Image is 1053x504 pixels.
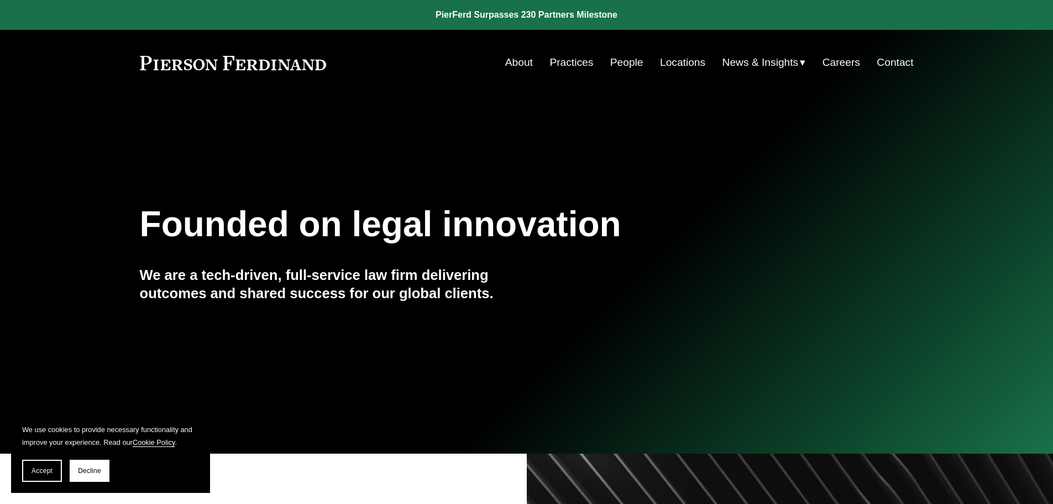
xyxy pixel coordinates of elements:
[140,266,527,302] h4: We are a tech-driven, full-service law firm delivering outcomes and shared success for our global...
[660,52,705,73] a: Locations
[823,52,860,73] a: Careers
[877,52,913,73] a: Contact
[722,53,799,72] span: News & Insights
[610,52,643,73] a: People
[11,412,210,493] section: Cookie banner
[32,467,53,475] span: Accept
[140,204,785,245] h1: Founded on legal innovation
[22,423,199,449] p: We use cookies to provide necessary functionality and improve your experience. Read our .
[722,52,806,73] a: folder dropdown
[505,52,533,73] a: About
[133,438,175,446] a: Cookie Policy
[78,467,101,475] span: Decline
[22,460,62,482] button: Accept
[70,460,109,482] button: Decline
[549,52,593,73] a: Practices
